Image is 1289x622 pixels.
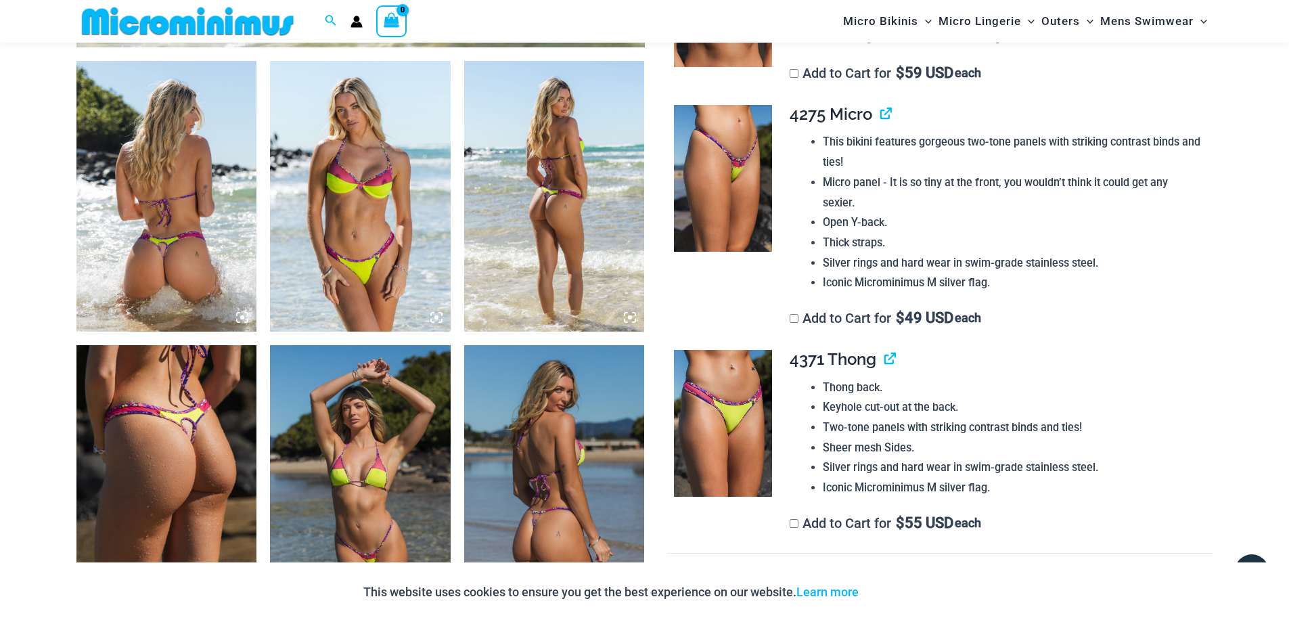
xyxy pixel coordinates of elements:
span: 4275 Micro [790,104,872,124]
a: Account icon link [350,16,363,28]
li: Micro panel - It is so tiny at the front, you wouldn’t think it could get any sexier. [823,173,1202,213]
span: Micro Bikinis [843,4,918,39]
a: Search icon link [325,13,337,30]
nav: Site Navigation [838,2,1213,41]
span: $ [896,309,905,326]
a: View Shopping Cart, empty [376,5,407,37]
li: Iconic Microminimus M silver flag. [823,478,1202,498]
span: Menu Toggle [1021,4,1035,39]
span: each [955,516,981,530]
a: OutersMenu ToggleMenu Toggle [1038,4,1097,39]
img: Coastal Bliss Leopard Sunset Thong Bikini [674,350,772,497]
span: Micro Lingerie [939,4,1021,39]
a: Micro LingerieMenu ToggleMenu Toggle [935,4,1038,39]
span: Menu Toggle [1080,4,1093,39]
label: Add to Cart for [790,310,981,326]
li: Iconic Microminimus M silver flag. [823,273,1202,293]
input: Add to Cart for$49 USD each [790,314,798,323]
span: 49 USD [896,311,953,325]
span: Mens Swimwear [1100,4,1194,39]
img: MM SHOP LOGO FLAT [76,6,299,37]
li: Thong back. [823,378,1202,398]
span: Outers [1041,4,1080,39]
li: Silver rings and hard wear in swim-grade stainless steel. [823,458,1202,478]
label: Add to Cart for [790,65,981,81]
span: Menu Toggle [918,4,932,39]
input: Add to Cart for$55 USD each [790,519,798,528]
img: Coastal Bliss Leopard Sunset 3171 Tri Top 4275 Micro Bikini [464,345,645,616]
span: $ [896,514,905,531]
label: Add to Cart for [790,515,981,531]
img: Coastal Bliss Leopard Sunset 3223 Underwire Top 4371 Thong [464,61,645,332]
li: Thick straps. [823,233,1202,253]
a: Micro BikinisMenu ToggleMenu Toggle [840,4,935,39]
img: Coastal Bliss Leopard Sunset 3223 Underwire Top 4371 Thong [270,61,451,332]
input: Add to Cart for$59 USD each [790,69,798,78]
li: Keyhole cut-out at the back. [823,397,1202,418]
li: Two-tone panels with striking contrast binds and ties! [823,418,1202,438]
span: $ [896,64,905,81]
span: 55 USD [896,516,953,530]
span: each [955,311,981,325]
p: This website uses cookies to ensure you get the best experience on our website. [363,582,859,602]
span: each [955,66,981,80]
img: Coastal Bliss Leopard Sunset 4371 Thong Bikini [76,345,257,616]
button: Accept [869,576,926,608]
span: 59 USD [896,66,953,80]
li: Silver rings and hard wear in swim-grade stainless steel. [823,253,1202,273]
img: Coastal Bliss Leopard Sunset 3171 Tri Top 4371 Thong Bikini [76,61,257,332]
li: Sheer mesh Sides. [823,438,1202,458]
li: Open Y-back. [823,213,1202,233]
span: Menu Toggle [1194,4,1207,39]
a: Learn more [796,585,859,599]
a: Mens SwimwearMenu ToggleMenu Toggle [1097,4,1211,39]
span: 4371 Thong [790,349,876,369]
li: This bikini features gorgeous two-tone panels with striking contrast binds and ties! [823,132,1202,172]
img: Coastal Bliss Leopard Sunset 3171 Tri Top 4275 Micro Bikini [270,345,451,616]
img: Coastal Bliss Leopard Sunset 4275 Micro Bikini [674,105,772,252]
